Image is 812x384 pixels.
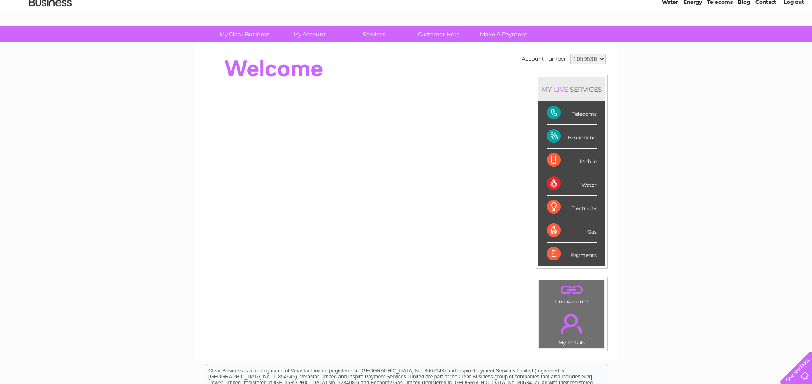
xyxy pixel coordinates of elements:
div: LIVE [552,85,570,93]
div: Water [547,172,597,196]
a: Blog [738,36,750,43]
div: Clear Business is a trading name of Verastar Limited (registered in [GEOGRAPHIC_DATA] No. 3667643... [205,5,608,41]
a: Water [662,36,678,43]
img: logo.png [29,22,72,48]
a: Services [339,26,409,42]
div: Mobile [547,149,597,172]
a: Log out [784,36,804,43]
a: Contact [755,36,776,43]
a: 0333 014 3131 [651,4,710,15]
a: Telecoms [707,36,733,43]
td: Account number [520,52,568,66]
a: . [541,283,602,297]
div: MY SERVICES [538,77,605,101]
div: Telecoms [547,101,597,125]
div: Broadband [547,125,597,148]
div: Gas [547,219,597,243]
div: Electricity [547,196,597,219]
a: My Account [274,26,344,42]
a: Energy [683,36,702,43]
a: Make A Payment [468,26,539,42]
a: Customer Help [404,26,474,42]
a: . [541,309,602,338]
div: Payments [547,243,597,266]
td: My Details [539,306,605,348]
a: My Clear Business [209,26,280,42]
td: Link Account [539,280,605,307]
